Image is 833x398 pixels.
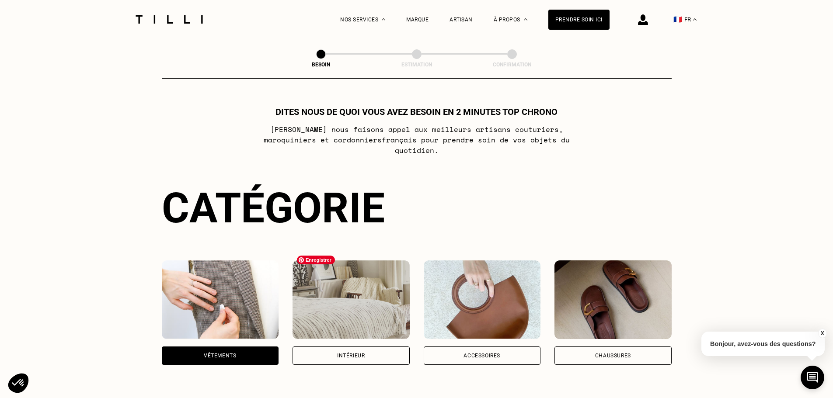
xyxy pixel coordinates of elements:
[818,329,826,338] button: X
[277,62,365,68] div: Besoin
[132,15,206,24] img: Logo du service de couturière Tilli
[162,183,672,232] div: Catégorie
[693,18,697,21] img: menu déroulant
[524,18,527,21] img: Menu déroulant à propos
[275,107,558,117] h1: Dites nous de quoi vous avez besoin en 2 minutes top chrono
[406,17,429,23] a: Marque
[595,353,631,358] div: Chaussures
[243,124,590,156] p: [PERSON_NAME] nous faisons appel aux meilleurs artisans couturiers , maroquiniers et cordonniers ...
[638,14,648,25] img: icône connexion
[297,256,335,264] span: Enregistrer
[701,332,825,356] p: Bonjour, avez-vous des questions?
[293,260,410,339] img: Intérieur
[204,353,236,358] div: Vêtements
[382,18,385,21] img: Menu déroulant
[337,353,365,358] div: Intérieur
[424,260,541,339] img: Accessoires
[450,17,473,23] a: Artisan
[468,62,556,68] div: Confirmation
[464,353,500,358] div: Accessoires
[548,10,610,30] a: Prendre soin ici
[162,260,279,339] img: Vêtements
[373,62,460,68] div: Estimation
[554,260,672,339] img: Chaussures
[673,15,682,24] span: 🇫🇷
